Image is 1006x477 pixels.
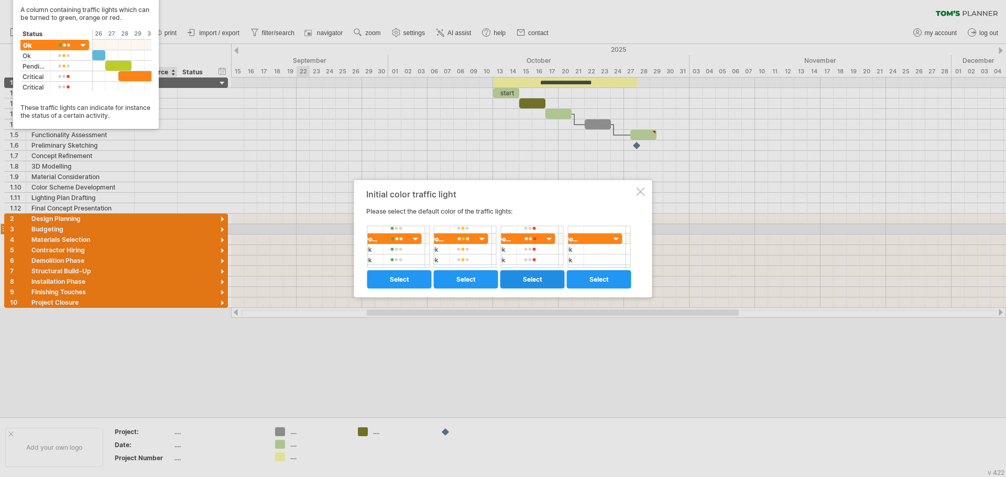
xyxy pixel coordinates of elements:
[523,275,542,283] span: select
[500,270,565,289] a: select
[434,270,498,289] a: select
[589,275,609,283] span: select
[456,275,476,283] span: select
[390,275,409,283] span: select
[567,270,631,289] a: select
[366,190,635,199] div: Initial color traffic light
[20,6,151,119] div: A column containing traffic lights which can be turned to green, orange or red. These traffic lig...
[366,190,635,288] div: Please select the default color of the traffic lights:
[367,270,432,289] a: select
